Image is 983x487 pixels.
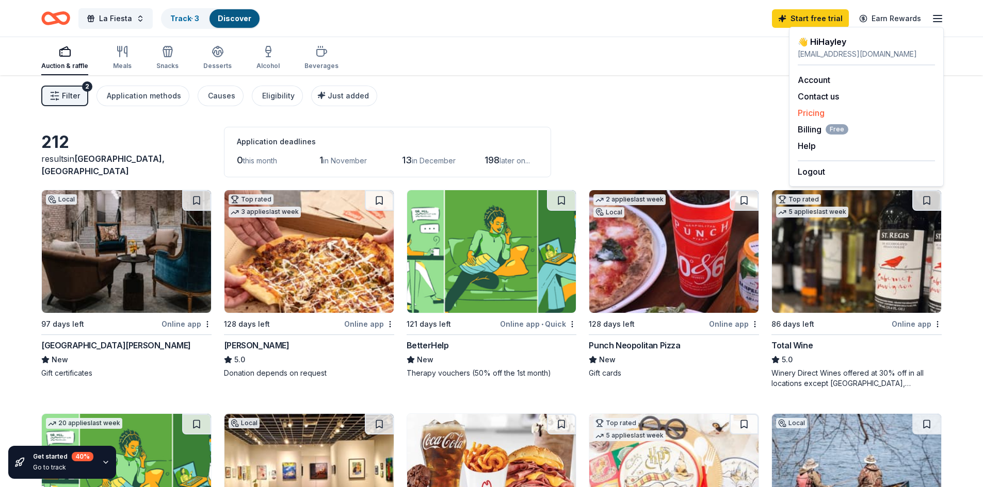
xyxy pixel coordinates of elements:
[593,207,624,217] div: Local
[407,190,577,378] a: Image for BetterHelp121 days leftOnline app•QuickBetterHelpNewTherapy vouchers (50% off the 1st m...
[589,190,759,378] a: Image for Punch Neopolitan Pizza2 applieslast weekLocal128 days leftOnline appPunch Neopolitan Pi...
[311,86,377,106] button: Just added
[78,8,153,29] button: La Fiesta
[41,190,212,378] a: Image for St. James HotelLocal97 days leftOnline app[GEOGRAPHIC_DATA][PERSON_NAME]NewGift certifi...
[541,320,543,328] span: •
[776,194,821,205] div: Top rated
[162,317,212,330] div: Online app
[234,354,245,366] span: 5.0
[826,124,848,135] span: Free
[113,41,132,75] button: Meals
[46,194,77,205] div: Local
[62,90,80,102] span: Filter
[771,190,942,389] a: Image for Total WineTop rated5 applieslast week86 days leftOnline appTotal Wine5.0Winery Direct W...
[224,339,289,351] div: [PERSON_NAME]
[798,140,816,152] button: Help
[304,62,339,70] div: Beverages
[243,156,277,165] span: this month
[798,165,825,178] button: Logout
[96,86,189,106] button: Application methods
[589,368,759,378] div: Gift cards
[593,418,638,428] div: Top rated
[589,318,635,330] div: 128 days left
[407,368,577,378] div: Therapy vouchers (50% off the 1st month)
[33,452,93,461] div: Get started
[229,418,260,428] div: Local
[41,154,165,176] span: [GEOGRAPHIC_DATA], [GEOGRAPHIC_DATA]
[41,41,88,75] button: Auction & raffle
[237,136,538,148] div: Application deadlines
[41,132,212,153] div: 212
[412,156,456,165] span: in December
[589,190,759,313] img: Image for Punch Neopolitan Pizza
[113,62,132,70] div: Meals
[41,154,165,176] span: in
[41,318,84,330] div: 97 days left
[407,190,576,313] img: Image for BetterHelp
[499,156,530,165] span: later on...
[229,207,301,217] div: 3 applies last week
[203,41,232,75] button: Desserts
[319,155,323,165] span: 1
[771,368,942,389] div: Winery Direct Wines offered at 30% off in all locations except [GEOGRAPHIC_DATA], [GEOGRAPHIC_DAT...
[782,354,793,366] span: 5.0
[262,90,295,102] div: Eligibility
[170,14,199,23] a: Track· 3
[798,123,848,136] button: BillingFree
[402,155,412,165] span: 13
[599,354,616,366] span: New
[156,62,179,70] div: Snacks
[776,207,848,217] div: 5 applies last week
[772,190,941,313] img: Image for Total Wine
[41,86,88,106] button: Filter2
[41,368,212,378] div: Gift certificates
[709,317,759,330] div: Online app
[798,48,935,60] div: [EMAIL_ADDRESS][DOMAIN_NAME]
[99,12,132,25] span: La Fiesta
[224,318,270,330] div: 128 days left
[892,317,942,330] div: Online app
[107,90,181,102] div: Application methods
[328,91,369,100] span: Just added
[224,190,394,313] img: Image for Casey's
[198,86,244,106] button: Causes
[593,430,666,441] div: 5 applies last week
[485,155,499,165] span: 198
[41,62,88,70] div: Auction & raffle
[208,90,235,102] div: Causes
[52,354,68,366] span: New
[41,153,212,177] div: results
[798,90,839,103] button: Contact us
[203,62,232,70] div: Desserts
[344,317,394,330] div: Online app
[224,190,394,378] a: Image for Casey'sTop rated3 applieslast week128 days leftOnline app[PERSON_NAME]5.0Donation depen...
[798,75,830,85] a: Account
[252,86,303,106] button: Eligibility
[256,41,280,75] button: Alcohol
[853,9,927,28] a: Earn Rewards
[771,339,813,351] div: Total Wine
[42,190,211,313] img: Image for St. James Hotel
[224,368,394,378] div: Donation depends on request
[256,62,280,70] div: Alcohol
[407,339,449,351] div: BetterHelp
[500,317,576,330] div: Online app Quick
[798,108,825,118] a: Pricing
[218,14,251,23] a: Discover
[798,123,848,136] span: Billing
[407,318,451,330] div: 121 days left
[41,6,70,30] a: Home
[772,9,849,28] a: Start free trial
[46,418,122,429] div: 20 applies last week
[33,463,93,472] div: Go to track
[593,194,666,205] div: 2 applies last week
[156,41,179,75] button: Snacks
[776,418,807,428] div: Local
[798,36,935,48] div: 👋 Hi Hayley
[304,41,339,75] button: Beverages
[771,318,814,330] div: 86 days left
[72,452,93,461] div: 40 %
[417,354,433,366] span: New
[161,8,261,29] button: Track· 3Discover
[41,339,191,351] div: [GEOGRAPHIC_DATA][PERSON_NAME]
